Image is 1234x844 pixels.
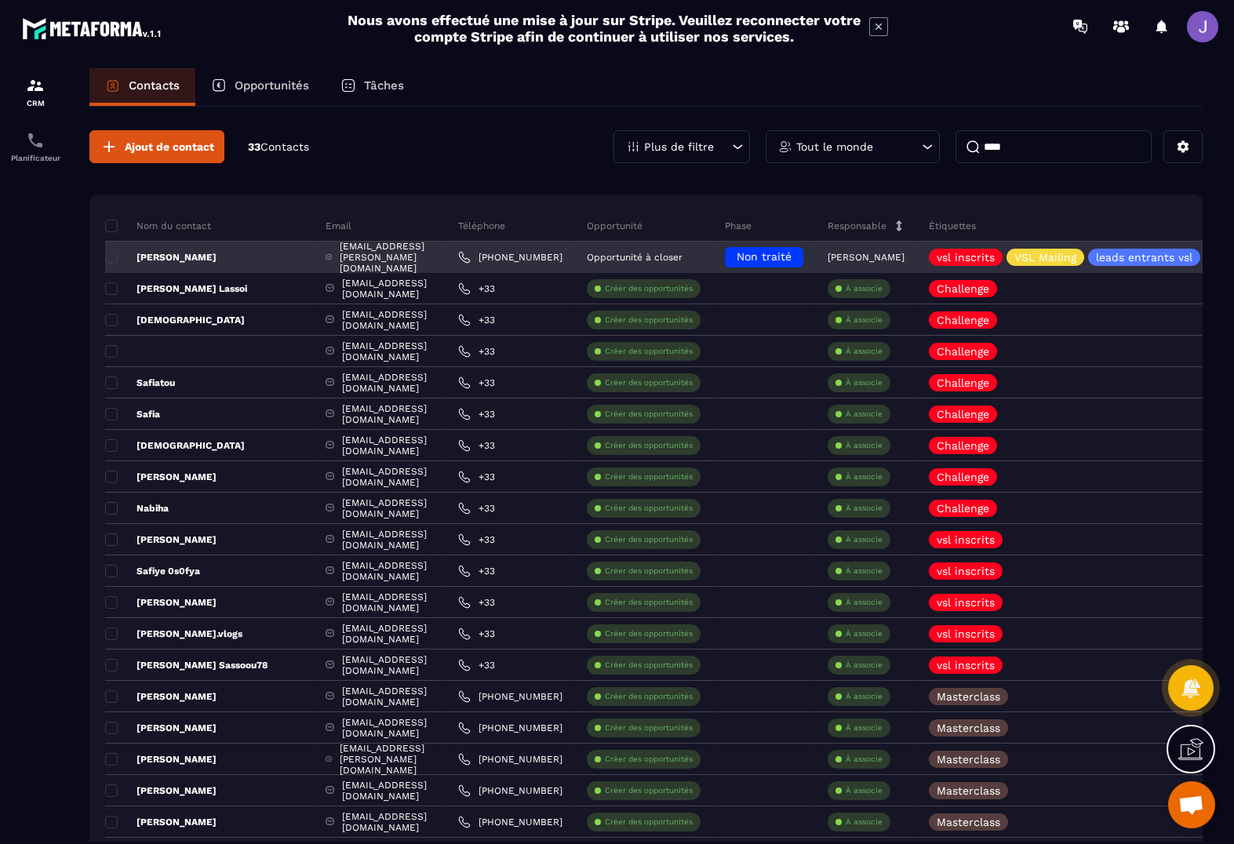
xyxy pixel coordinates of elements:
p: Téléphone [458,220,505,232]
p: Challenge [937,440,989,451]
p: Créer des opportunités [605,315,693,326]
a: +33 [458,471,495,483]
p: Responsable [828,220,886,232]
p: Créer des opportunités [605,691,693,702]
p: Tout le monde [796,141,873,152]
p: 33 [248,140,309,155]
p: [PERSON_NAME] [105,596,217,609]
p: vsl inscrits [937,597,995,608]
p: À associe [846,471,883,482]
a: [PHONE_NUMBER] [458,690,562,703]
p: Créer des opportunités [605,722,693,733]
p: Créer des opportunités [605,409,693,420]
p: [PERSON_NAME] Sassoou78 [105,659,268,671]
p: Nom du contact [105,220,211,232]
p: [PERSON_NAME].vlogs [105,628,242,640]
a: +33 [458,345,495,358]
p: [PERSON_NAME] Lassoi [105,282,247,295]
a: +33 [458,377,495,389]
p: À associe [846,722,883,733]
p: [PERSON_NAME] [105,251,217,264]
p: Créer des opportunités [605,628,693,639]
p: À associe [846,315,883,326]
p: vsl inscrits [937,660,995,671]
a: +33 [458,628,495,640]
h2: Nous avons effectué une mise à jour sur Stripe. Veuillez reconnecter votre compte Stripe afin de ... [347,12,861,45]
p: À associe [846,566,883,577]
img: formation [26,76,45,95]
img: logo [22,14,163,42]
p: Opportunités [235,78,309,93]
span: Ajout de contact [125,139,214,155]
p: Nabiha [105,502,169,515]
p: Contacts [129,78,180,93]
p: vsl inscrits [937,566,995,577]
p: Challenge [937,346,989,357]
p: CRM [4,99,67,107]
p: leads entrants vsl [1096,252,1192,263]
p: Challenge [937,503,989,514]
p: [PERSON_NAME] [828,252,905,263]
p: [PERSON_NAME] [105,690,217,703]
p: Plus de filtre [644,141,714,152]
p: Safiatou [105,377,175,389]
p: À associe [846,785,883,796]
p: [PERSON_NAME] [105,816,217,828]
p: À associe [846,409,883,420]
p: À associe [846,283,883,294]
p: Opportunité [587,220,642,232]
p: Challenge [937,283,989,294]
a: +33 [458,659,495,671]
p: À associe [846,628,883,639]
a: +33 [458,565,495,577]
p: Challenge [937,409,989,420]
span: Contacts [260,140,309,153]
a: +33 [458,408,495,420]
p: VSL Mailing [1014,252,1076,263]
a: +33 [458,314,495,326]
p: Tâches [364,78,404,93]
a: +33 [458,439,495,452]
p: Créer des opportunités [605,817,693,828]
p: [PERSON_NAME] [105,471,217,483]
p: À associe [846,503,883,514]
p: [PERSON_NAME] [105,784,217,797]
p: Créer des opportunités [605,534,693,545]
a: Contacts [89,68,195,106]
a: [PHONE_NUMBER] [458,753,562,766]
p: Challenge [937,377,989,388]
p: [PERSON_NAME] [105,533,217,546]
p: Créer des opportunités [605,346,693,357]
p: Email [326,220,351,232]
p: À associe [846,754,883,765]
p: vsl inscrits [937,534,995,545]
span: Non traité [737,250,792,263]
p: Créer des opportunités [605,283,693,294]
p: Étiquettes [929,220,976,232]
p: Phase [725,220,752,232]
p: À associe [846,691,883,702]
p: Créer des opportunités [605,377,693,388]
a: +33 [458,502,495,515]
p: Créer des opportunités [605,566,693,577]
a: +33 [458,533,495,546]
p: [DEMOGRAPHIC_DATA] [105,439,245,452]
img: scheduler [26,131,45,150]
p: Masterclass [937,754,1000,765]
p: Créer des opportunités [605,754,693,765]
p: À associe [846,660,883,671]
button: Ajout de contact [89,130,224,163]
a: [PHONE_NUMBER] [458,816,562,828]
a: [PHONE_NUMBER] [458,251,562,264]
p: vsl inscrits [937,628,995,639]
div: Ouvrir le chat [1168,781,1215,828]
p: Masterclass [937,722,1000,733]
a: Opportunités [195,68,325,106]
a: [PHONE_NUMBER] [458,722,562,734]
p: Masterclass [937,785,1000,796]
p: À associe [846,597,883,608]
p: À associe [846,440,883,451]
p: [DEMOGRAPHIC_DATA] [105,314,245,326]
p: Challenge [937,315,989,326]
p: Challenge [937,471,989,482]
